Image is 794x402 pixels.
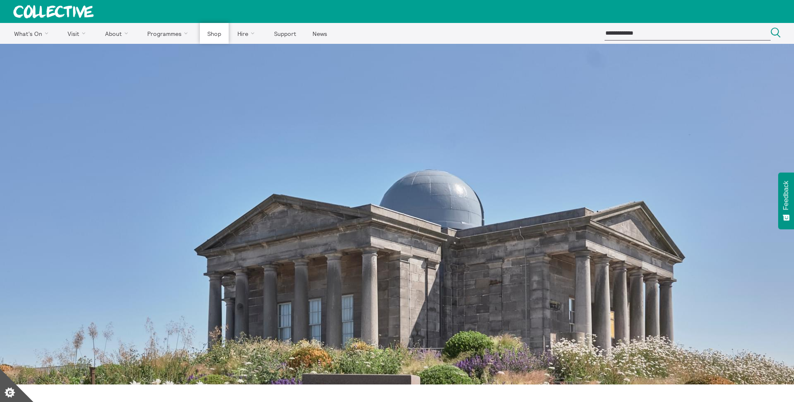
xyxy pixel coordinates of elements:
a: Visit [60,23,96,44]
a: Programmes [140,23,199,44]
a: About [98,23,139,44]
a: Hire [230,23,265,44]
a: Shop [200,23,228,44]
button: Feedback - Show survey [778,172,794,229]
span: Feedback [782,181,790,210]
a: What's On [7,23,59,44]
a: Support [267,23,303,44]
a: News [305,23,334,44]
